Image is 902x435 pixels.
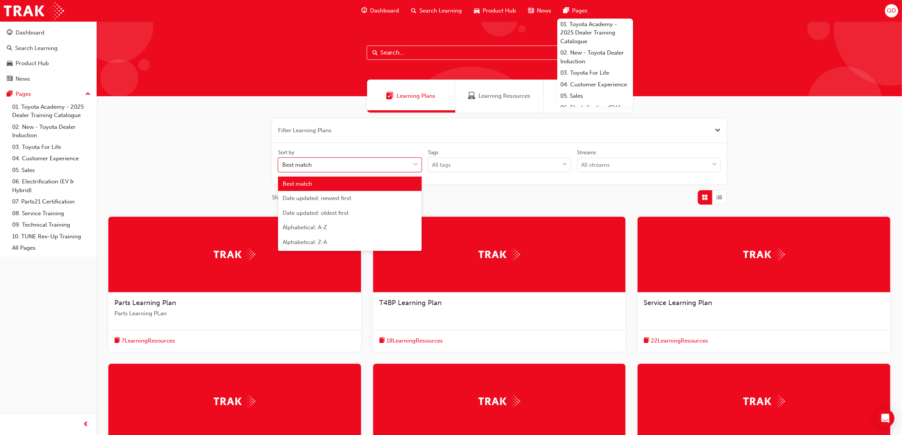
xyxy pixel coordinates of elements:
span: Date updated: newest first [283,195,351,202]
button: book-icon18LearningResources [379,336,443,346]
a: pages-iconPages [557,3,594,19]
a: 07. Parts21 Certification [9,196,94,208]
a: 06. Electrification (EV & Hybrid) [9,176,94,196]
a: News [3,72,94,86]
div: Tags [428,149,438,156]
a: car-iconProduct Hub [468,3,522,19]
span: search-icon [411,6,416,16]
a: 10. TUNE Rev-Up Training [9,231,94,243]
div: Product Hub [16,59,49,68]
a: 06. Electrification (EV & Hybrid) [557,102,633,122]
a: Search Learning [3,41,94,55]
span: Parts Learning Plan [114,299,176,307]
span: book-icon [379,336,385,346]
span: 7 Learning Resources [122,336,175,345]
a: 03. Toyota For Life [9,141,94,153]
input: Search... [367,45,632,60]
span: up-icon [85,89,91,99]
span: car-icon [474,6,480,16]
div: Dashboard [16,28,44,37]
div: Sort by [278,149,294,156]
div: Open Intercom Messenger [876,409,894,427]
a: 04. Customer Experience [557,79,633,91]
img: Trak [214,395,255,407]
span: Learning Plans [386,92,394,100]
div: All streams [581,161,610,169]
img: Trak [214,249,255,260]
div: Best match [282,161,312,169]
span: 22 Learning Resources [651,336,708,345]
span: car-icon [7,60,13,67]
a: 04. Customer Experience [9,153,94,164]
div: News [16,75,30,83]
span: book-icon [114,336,120,346]
button: Close the filter [715,126,721,135]
span: down-icon [413,160,418,170]
span: 18 Learning Resources [386,336,443,345]
span: Alphabetical: A-Z [283,224,327,231]
span: Alphabetical: Z-A [283,239,327,246]
div: Search Learning [15,44,58,53]
img: Trak [743,395,785,407]
span: Service Learning Plan [644,299,712,307]
span: prev-icon [83,420,89,429]
span: news-icon [7,76,13,83]
span: Parts Learning PLan [114,309,355,318]
a: news-iconNews [522,3,557,19]
a: TrakParts Learning PlanParts Learning PLanbook-icon7LearningResources [108,217,361,352]
span: search-icon [7,45,12,52]
span: Learning Plans [397,92,436,100]
button: Pages [3,87,94,101]
div: All tags [432,161,451,169]
span: Product Hub [483,6,516,15]
span: Showing 30 results [272,193,322,202]
span: Best match [283,180,312,187]
img: Trak [4,2,64,19]
button: QD [885,4,898,17]
button: DashboardSearch LearningProduct HubNews [3,24,94,87]
div: Streams [577,149,596,156]
span: Date updated: oldest first [283,210,349,216]
span: Search Learning [419,6,462,15]
a: Dashboard [3,26,94,40]
a: 01. Toyota Academy - 2025 Dealer Training Catalogue [9,101,94,121]
span: List [717,193,722,202]
span: pages-icon [563,6,569,16]
span: Pages [572,6,588,15]
span: book-icon [644,336,649,346]
a: 02. New - Toyota Dealer Induction [9,121,94,141]
a: SessionsSessions [544,80,632,113]
span: News [537,6,551,15]
span: down-icon [562,160,567,170]
span: QD [887,6,896,15]
a: TrakService Learning Planbook-icon22LearningResources [638,217,890,352]
a: 03. Toyota For Life [557,67,633,79]
div: Pages [16,90,31,99]
span: Dashboard [370,6,399,15]
img: Trak [478,395,520,407]
a: search-iconSearch Learning [405,3,468,19]
span: Learning Resources [468,92,475,100]
a: 02. New - Toyota Dealer Induction [557,47,633,67]
span: down-icon [712,160,717,170]
a: guage-iconDashboard [355,3,405,19]
a: 01. Toyota Academy - 2025 Dealer Training Catalogue [557,19,633,47]
span: T4BP Learning Plan [379,299,442,307]
a: Learning ResourcesLearning Resources [455,80,544,113]
a: 08. Service Training [9,208,94,219]
span: Search [372,49,378,57]
span: guage-icon [7,30,13,36]
button: book-icon7LearningResources [114,336,175,346]
a: Product Hub [3,56,94,70]
a: 05. Sales [9,164,94,176]
span: pages-icon [7,91,13,98]
span: Grid [702,193,708,202]
span: news-icon [528,6,534,16]
a: TrakT4BP Learning Planbook-icon18LearningResources [373,217,626,352]
button: book-icon22LearningResources [644,336,708,346]
label: tagOptions [428,149,571,172]
a: 05. Sales [557,90,633,102]
a: All Pages [9,242,94,254]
